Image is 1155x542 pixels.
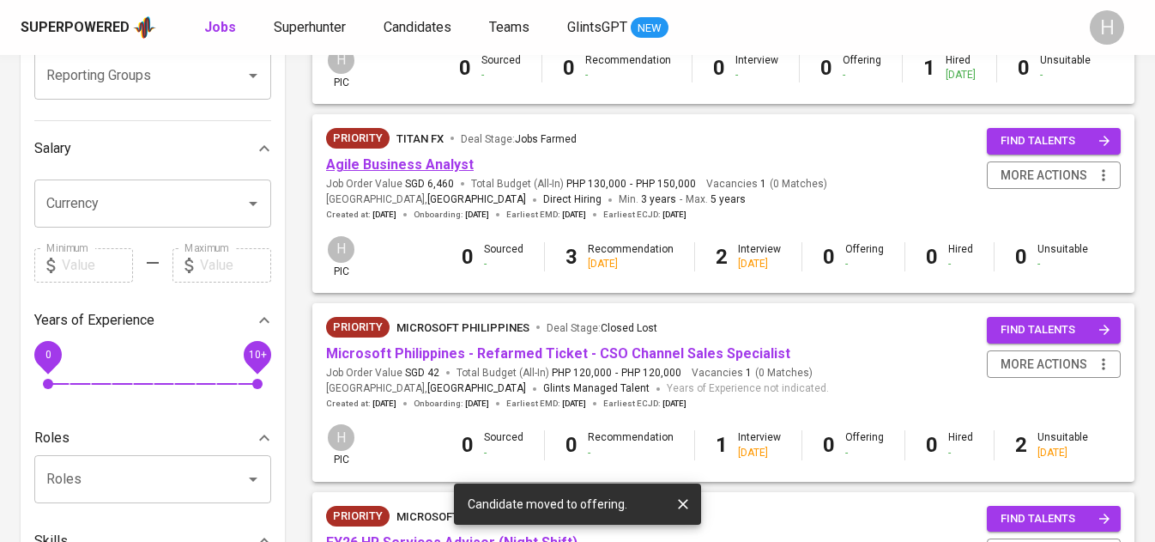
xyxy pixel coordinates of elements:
div: H [326,234,356,265]
div: - [484,257,523,271]
span: Job Order Value [326,177,454,192]
span: 5 years [711,193,746,205]
span: find talents [1001,131,1110,151]
span: Max. [686,193,746,205]
span: PHP 130,000 [566,177,626,192]
button: Open [241,64,265,88]
div: Sourced [484,242,523,271]
span: 3 years [641,193,676,205]
p: Years of Experience [34,310,154,331]
div: Interview [735,53,778,82]
img: app logo [133,15,156,40]
b: 0 [926,433,938,457]
button: find talents [987,317,1121,344]
div: [DATE] [946,68,976,82]
div: [DATE] [1037,446,1088,460]
span: Vacancies ( 0 Matches ) [706,177,827,192]
a: Agile Business Analyst [326,156,474,173]
b: 0 [823,245,835,269]
span: [DATE] [662,398,686,410]
div: [DATE] [738,257,781,271]
div: Sourced [481,53,521,82]
span: more actions [1001,354,1087,375]
b: 0 [823,433,835,457]
div: Salary [34,131,271,166]
a: GlintsGPT NEW [567,17,668,39]
span: find talents [1001,509,1110,529]
span: [DATE] [662,209,686,221]
span: PHP 120,000 [621,366,681,381]
div: - [845,446,884,460]
div: pic [326,423,356,467]
span: Earliest ECJD : [603,209,686,221]
span: Total Budget (All-In) [457,366,681,381]
span: [DATE] [465,398,489,410]
span: Titan FX [396,132,444,145]
b: 2 [1015,433,1027,457]
div: - [585,68,671,82]
span: SGD 6,460 [405,177,454,192]
span: [GEOGRAPHIC_DATA] , [326,381,526,398]
a: Microsoft Philippines - Refarmed Ticket - CSO Channel Sales Specialist [326,345,790,362]
div: - [1040,68,1091,82]
span: Onboarding : [414,209,489,221]
b: 0 [563,56,575,80]
span: SGD 42 [405,366,439,381]
span: Min. [619,193,676,205]
div: pic [326,234,356,279]
span: PHP 120,000 [552,366,612,381]
div: Superpowered [21,18,130,38]
div: Candidate moved to offering. [468,489,627,520]
span: [DATE] [372,398,396,410]
span: Jobs Farmed [515,133,577,145]
div: Hired [946,53,976,82]
span: find talents [1001,320,1110,340]
span: Microsoft Philippines [396,321,529,334]
div: Recommendation [588,242,674,271]
div: Offering [845,242,884,271]
span: Years of Experience not indicated. [667,381,829,398]
span: Earliest ECJD : [603,398,686,410]
span: [DATE] [562,209,586,221]
div: Years of Experience [34,303,271,338]
button: find talents [987,506,1121,533]
span: Earliest EMD : [506,398,586,410]
b: 0 [820,56,832,80]
div: Recommendation [588,430,674,460]
div: Unsuitable [1037,430,1088,460]
a: Jobs [204,17,239,39]
div: Offering [845,430,884,460]
span: Created at : [326,209,396,221]
span: Deal Stage : [461,133,577,145]
div: H [1090,10,1124,45]
span: Job Order Value [326,366,439,381]
p: Salary [34,138,71,159]
div: - [1037,257,1088,271]
span: [GEOGRAPHIC_DATA] [427,192,526,209]
b: 1 [923,56,935,80]
span: - [615,366,618,381]
span: Vacancies ( 0 Matches ) [692,366,813,381]
span: - [680,192,682,209]
span: Total Budget (All-In) [471,177,696,192]
button: more actions [987,350,1121,379]
div: New Job received from Demand Team [326,128,390,149]
p: Roles [34,428,70,448]
b: 2 [716,245,728,269]
span: - [630,177,632,192]
span: 0 [45,348,51,360]
span: 1 [743,366,752,381]
span: Earliest EMD : [506,209,586,221]
div: - [845,257,884,271]
b: 0 [462,245,474,269]
div: [DATE] [588,257,674,271]
div: pic [326,46,356,90]
span: Teams [489,19,529,35]
b: 0 [459,56,471,80]
span: Priority [326,130,390,147]
span: Onboarding : [414,398,489,410]
div: Interview [738,430,781,460]
button: more actions [987,161,1121,190]
b: 0 [1018,56,1030,80]
div: H [326,46,356,76]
